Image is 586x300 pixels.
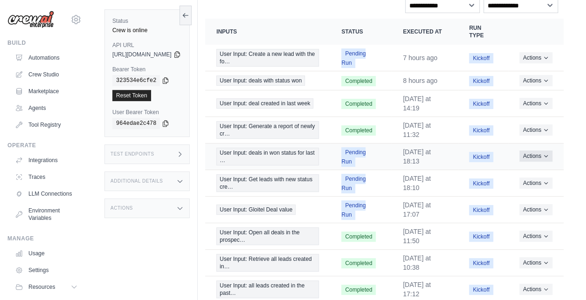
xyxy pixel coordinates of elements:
span: Kickoff [469,76,493,86]
button: Actions for execution [519,75,552,86]
span: User Input: deals in won status for last … [216,148,319,165]
a: View execution details for User Input [216,49,319,67]
a: View execution details for User Input [216,254,319,272]
time: August 30, 2025 at 10:38 IST [403,254,431,271]
time: September 2, 2025 at 10:43 IST [403,54,437,61]
span: User Input: Retrieve all leads created in… [216,254,319,272]
span: User Input: Gloitel Deal value [216,205,296,215]
span: Kickoff [469,205,493,215]
a: View execution details for User Input [216,75,319,86]
span: Completed [341,258,376,268]
label: Status [112,17,182,25]
span: Completed [341,76,376,86]
time: September 1, 2025 at 11:32 IST [403,122,431,138]
h3: Actions [110,205,133,211]
span: Kickoff [469,125,493,136]
a: View execution details for User Input [216,98,319,109]
h3: Additional Details [110,178,163,184]
button: Actions for execution [519,204,552,215]
label: User Bearer Token [112,109,182,116]
span: User Input: deals with status won [216,75,305,86]
th: Inputs [205,19,330,45]
span: Kickoff [469,99,493,109]
a: Agents [11,101,82,116]
button: Actions for execution [519,150,552,162]
a: View execution details for User Input [216,227,319,245]
span: Completed [341,99,376,109]
th: Executed at [392,19,458,45]
div: Crew is online [112,27,182,34]
span: Kickoff [469,285,493,295]
span: Completed [341,232,376,242]
button: Actions for execution [519,124,552,136]
a: View execution details for User Input [216,205,319,215]
time: September 1, 2025 at 14:19 IST [403,95,431,112]
span: Kickoff [469,152,493,162]
span: Pending Run [341,174,365,193]
div: Operate [7,142,82,149]
button: Actions for execution [519,231,552,242]
th: Run Type [458,19,508,45]
button: Actions for execution [519,257,552,268]
a: View execution details for User Input [216,121,319,139]
span: Completed [341,125,376,136]
span: User Input: Generate a report of newly cr… [216,121,319,139]
a: Environment Variables [11,203,82,225]
span: [URL][DOMAIN_NAME] [112,51,172,58]
span: User Input: Open all deals in the prospec… [216,227,319,245]
button: Actions for execution [519,98,552,109]
a: Traces [11,170,82,184]
time: September 2, 2025 at 09:47 IST [403,77,437,84]
span: Kickoff [469,178,493,189]
span: User Input: all leads created in the past… [216,280,319,298]
label: API URL [112,41,182,49]
img: Logo [7,11,54,28]
a: LLM Connections [11,186,82,201]
time: August 30, 2025 at 17:07 IST [403,201,431,218]
a: Usage [11,246,82,261]
button: Actions for execution [519,52,552,63]
button: Resources [11,280,82,294]
span: Pending Run [341,200,365,220]
a: Integrations [11,153,82,168]
span: User Input: Create a new lead with the fo… [216,49,319,67]
span: User Input: Get leads with new status cre… [216,174,319,192]
button: Actions for execution [519,177,552,189]
span: Completed [341,285,376,295]
a: View execution details for User Input [216,280,319,298]
a: Settings [11,263,82,278]
a: Automations [11,50,82,65]
span: Resources [28,283,55,291]
h3: Test Endpoints [110,151,154,157]
button: Actions for execution [519,284,552,295]
a: Tool Registry [11,117,82,132]
a: Reset Token [112,90,151,101]
time: August 31, 2025 at 18:10 IST [403,175,431,191]
span: Pending Run [341,147,365,167]
code: 964edae2c478 [112,118,160,129]
th: Status [330,19,392,45]
span: Kickoff [469,53,493,63]
time: August 29, 2025 at 17:12 IST [403,281,431,298]
a: Crew Studio [11,67,82,82]
time: August 30, 2025 at 11:50 IST [403,228,431,245]
code: 323534e6cfe2 [112,75,160,86]
time: August 31, 2025 at 18:13 IST [403,148,431,165]
span: User Input: deal created in last week [216,98,313,109]
a: Marketplace [11,84,82,99]
div: Build [7,39,82,47]
div: Manage [7,235,82,242]
label: Bearer Token [112,66,182,73]
span: Kickoff [469,258,493,268]
a: View execution details for User Input [216,148,319,165]
span: Kickoff [469,232,493,242]
span: Pending Run [341,48,365,68]
a: View execution details for User Input [216,174,319,192]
